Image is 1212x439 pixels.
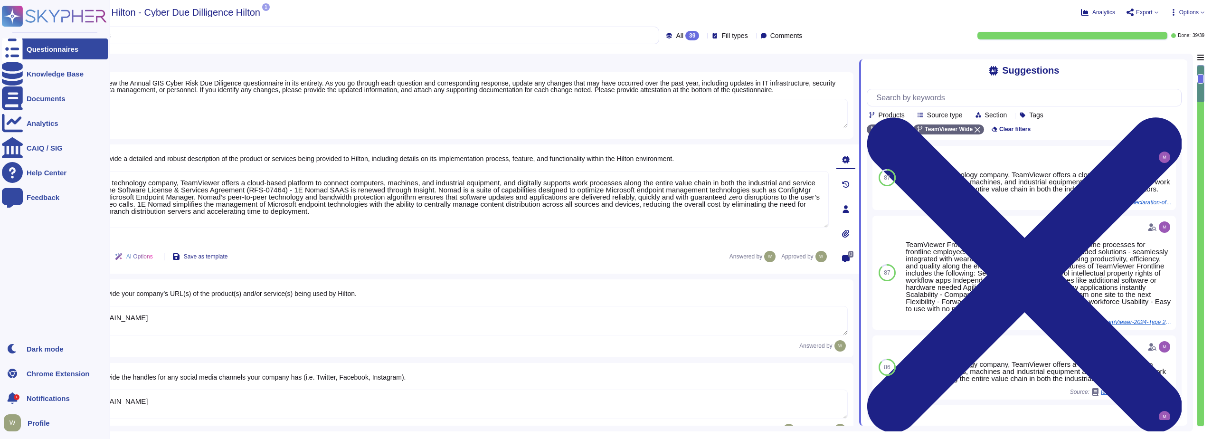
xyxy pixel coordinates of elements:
img: user [1159,221,1170,233]
a: Analytics [2,113,108,134]
div: Analytics [27,120,58,127]
span: 0 [848,251,853,258]
img: user [783,424,795,435]
span: 1 [262,3,270,11]
div: Knowledge Base [27,70,84,77]
span: Options [1179,10,1199,15]
span: 86 [884,364,890,370]
span: Please provide a detailed and robust description of the product or services being provided to Hil... [78,155,674,162]
textarea: [URL][DOMAIN_NAME] [65,306,848,335]
span: AI Options [126,254,153,259]
span: Profile [28,420,50,427]
span: 39 / 39 [1193,33,1204,38]
div: Documents [27,95,66,102]
a: Help Center [2,162,108,183]
img: user [834,340,846,352]
a: Knowledge Base [2,63,108,84]
div: Questionnaires [27,46,78,53]
a: CAIQ / SIG [2,137,108,158]
span: Fill types [721,32,748,39]
img: user [1159,152,1170,163]
span: 87 [884,270,890,276]
span: Please review the Annual GIS Cyber Risk Due Diligence questionnaire in its entirety. As you go th... [76,79,836,94]
a: Documents [2,88,108,109]
img: user [4,414,21,431]
span: 87 [884,175,890,181]
textarea: As a global technology company, TeamViewer offers a cloud-based platform to connect computers, ma... [66,171,829,228]
button: Analytics [1081,9,1115,16]
div: Dark mode [27,345,64,353]
a: Feedback [2,187,108,208]
span: Please provide the handles for any social media channels your company has (i.e. Twitter, Facebook... [76,373,406,381]
span: Answered by [729,254,762,259]
span: Approved by [781,254,813,259]
span: Save as template [184,254,228,259]
span: Please provide your company’s URL(s) of the product(s) and/or service(s) being used by Hilton. [76,290,357,297]
a: Chrome Extension [2,363,108,384]
span: Export [1136,10,1153,15]
span: Answered by [799,343,832,349]
img: user [764,251,776,262]
span: Comments [770,32,803,39]
div: CAIQ / SIG [27,144,63,152]
span: Analytics [1092,10,1115,15]
button: user [2,412,28,433]
span: Hilton - Cyber Due Dilligence Hilton [112,8,260,17]
img: user [1159,341,1170,353]
input: Search by keywords [38,27,659,44]
div: 39 [685,31,699,40]
span: Done: [1178,33,1191,38]
input: Search by keywords [872,89,1181,106]
img: user [815,251,827,262]
div: 1 [14,394,19,400]
img: user [834,424,846,435]
div: Feedback [27,194,59,201]
div: Chrome Extension [27,370,90,377]
div: Help Center [27,169,66,176]
textarea: [URL][DOMAIN_NAME] [65,390,848,419]
span: All [676,32,683,39]
button: Save as template [165,247,236,266]
a: Questionnaires [2,38,108,59]
img: user [1159,411,1170,422]
span: Notifications [27,395,70,402]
